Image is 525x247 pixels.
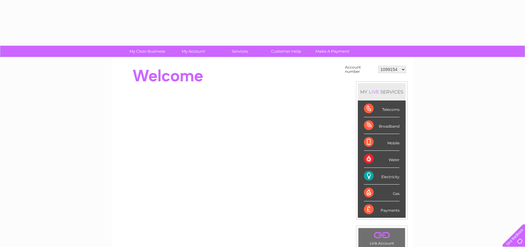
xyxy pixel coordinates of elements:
div: Mobile [364,134,400,151]
a: My Account [168,46,219,57]
div: Telecoms [364,101,400,117]
div: LIVE [368,89,380,95]
a: . [360,230,403,240]
div: Gas [364,185,400,201]
div: Broadband [364,117,400,134]
td: Link Account [358,228,405,247]
div: Water [364,151,400,168]
a: Services [215,46,265,57]
td: Account number [344,64,377,75]
div: Payments [364,201,400,218]
a: My Clear Business [122,46,172,57]
div: Electricity [364,168,400,185]
div: MY SERVICES [358,83,406,101]
a: Customer Help [261,46,311,57]
a: Make A Payment [307,46,358,57]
